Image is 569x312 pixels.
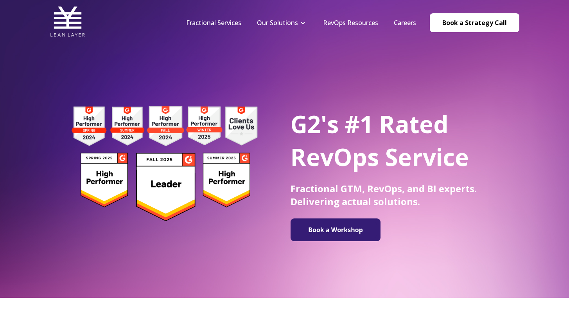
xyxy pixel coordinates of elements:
span: Fractional GTM, RevOps, and BI experts. Delivering actual solutions. [291,182,477,208]
a: RevOps Resources [323,18,378,27]
span: G2's #1 Rated RevOps Service [291,108,469,173]
a: Book a Strategy Call [430,13,519,32]
img: Lean Layer Logo [50,4,85,39]
img: g2 badges [58,104,271,224]
div: Navigation Menu [178,18,424,27]
img: Book a Workshop [294,222,377,238]
a: Fractional Services [186,18,241,27]
a: Our Solutions [257,18,298,27]
a: Careers [394,18,416,27]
